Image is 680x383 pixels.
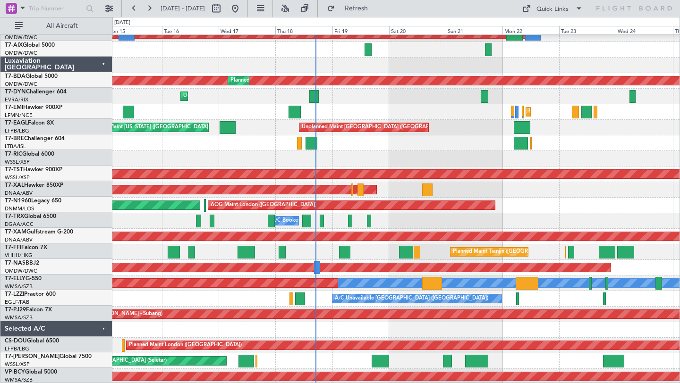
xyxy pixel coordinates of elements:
div: Sat 20 [389,26,446,34]
a: T7-BREChallenger 604 [5,136,65,142]
span: T7-N1960 [5,198,31,204]
button: Quick Links [518,1,587,16]
a: T7-XALHawker 850XP [5,183,63,188]
a: LFPB/LBG [5,345,29,352]
div: Thu 18 [275,26,332,34]
span: Refresh [337,5,376,12]
div: A/C Unavailable [GEOGRAPHIC_DATA] ([GEOGRAPHIC_DATA]) [335,291,488,306]
a: DNAA/ABV [5,236,33,243]
a: WSSL/XSP [5,174,30,181]
div: Unplanned Maint [GEOGRAPHIC_DATA] (Riga Intl) [183,89,304,103]
a: T7-TRXGlobal 6500 [5,214,56,219]
a: DNAA/ABV [5,190,33,197]
a: LFPB/LBG [5,127,29,134]
a: OMDW/DWC [5,34,37,41]
div: Planned Maint Dubai (Al Maktoum Intl) [230,74,323,88]
a: WMSA/SZB [5,283,33,290]
div: Planned Maint London ([GEOGRAPHIC_DATA]) [129,338,242,352]
a: T7-EAGLFalcon 8X [5,120,54,126]
span: T7-PJ29 [5,307,26,313]
a: VHHH/HKG [5,252,33,259]
div: Quick Links [536,5,569,14]
a: T7-XAMGulfstream G-200 [5,229,73,235]
a: T7-PJ29Falcon 7X [5,307,52,313]
a: T7-NASBBJ2 [5,260,39,266]
a: OMDW/DWC [5,81,37,88]
a: LFMN/NCE [5,112,33,119]
a: WSSL/XSP [5,361,30,368]
a: T7-N1960Legacy 650 [5,198,61,204]
a: EVRA/RIX [5,96,28,103]
a: DNMM/LOS [5,205,34,212]
a: DGAA/ACC [5,221,34,228]
span: All Aircraft [25,23,100,29]
button: All Aircraft [10,18,102,33]
div: Tue 16 [162,26,219,34]
a: OMDW/DWC [5,267,37,275]
a: EGLF/FAB [5,299,29,306]
span: T7-XAM [5,229,26,235]
a: T7-LZZIPraetor 600 [5,291,56,297]
span: T7-RIC [5,151,22,157]
span: CS-DOU [5,338,27,344]
a: T7-FFIFalcon 7X [5,245,47,250]
a: WMSA/SZB [5,314,33,321]
span: VP-BCY [5,369,25,375]
span: T7-XAL [5,183,24,188]
div: Mon 22 [502,26,559,34]
button: Refresh [323,1,379,16]
div: Tue 23 [559,26,616,34]
span: T7-BRE [5,136,24,142]
div: Planned Maint [US_STATE] ([GEOGRAPHIC_DATA]) [88,120,210,134]
div: Unplanned Maint [GEOGRAPHIC_DATA] ([GEOGRAPHIC_DATA]) [302,120,457,134]
span: T7-DYN [5,89,26,95]
a: T7-[PERSON_NAME]Global 7500 [5,354,92,359]
a: T7-DYNChallenger 604 [5,89,67,95]
span: T7-EAGL [5,120,28,126]
div: Mon 15 [105,26,162,34]
span: T7-BDA [5,74,25,79]
span: T7-EMI [5,105,23,110]
span: T7-TRX [5,214,24,219]
span: T7-ELLY [5,276,25,282]
div: AOG Maint London ([GEOGRAPHIC_DATA]) [211,198,316,212]
div: Fri 19 [332,26,389,34]
div: Wed 17 [219,26,275,34]
span: T7-TST [5,167,23,173]
a: T7-EMIHawker 900XP [5,105,62,110]
span: T7-FFI [5,245,21,250]
a: T7-BDAGlobal 5000 [5,74,58,79]
div: A/C Booked [272,214,301,228]
span: [DATE] - [DATE] [161,4,205,13]
a: VP-BCYGlobal 5000 [5,369,57,375]
span: T7-LZZI [5,291,24,297]
div: Planned Maint [GEOGRAPHIC_DATA] [528,105,619,119]
div: [DATE] [114,19,130,27]
div: Sun 21 [446,26,502,34]
a: CS-DOUGlobal 6500 [5,338,59,344]
a: LTBA/ISL [5,143,26,150]
a: T7-AIXGlobal 5000 [5,42,55,48]
a: WSSL/XSP [5,158,30,166]
a: T7-TSTHawker 900XP [5,167,62,173]
span: T7-[PERSON_NAME] [5,354,59,359]
a: OMDW/DWC [5,50,37,57]
div: Wed 24 [616,26,672,34]
span: T7-NAS [5,260,25,266]
span: T7-AIX [5,42,23,48]
div: Planned Maint Tianjin ([GEOGRAPHIC_DATA]) [453,245,563,259]
input: Trip Number [29,1,83,16]
a: T7-ELLYG-550 [5,276,42,282]
a: T7-RICGlobal 6000 [5,151,54,157]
